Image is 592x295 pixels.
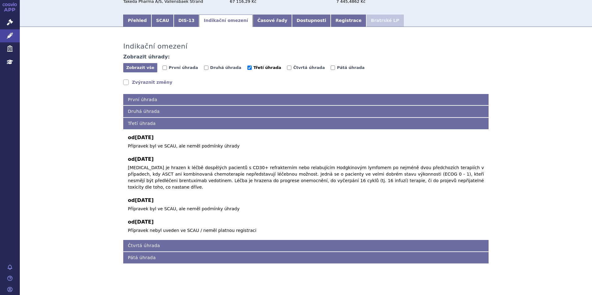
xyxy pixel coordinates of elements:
[123,106,489,117] h4: Druhá úhrada
[123,79,172,85] a: Zvýraznit změny
[128,206,484,212] p: Přípravek byl ve SCAU, ale neměl podmínky úhrady
[128,227,484,234] p: Přípravek nebyl uveden ve SCAU / neměl platnou registraci
[287,66,291,70] input: Čtvrtá úhrada
[163,66,167,70] input: První úhrada
[254,65,281,70] span: Třetí úhrada
[123,54,170,60] h4: Zobrazit úhrady:
[174,15,199,27] a: DIS-13
[128,218,484,226] b: od
[128,197,484,204] b: od
[331,15,366,27] a: Registrace
[128,165,484,190] p: [MEDICAL_DATA] je hrazen k léčbě dospělých pacientů s CD30+ refrakterním nebo relabujícím Hodgkin...
[331,66,335,70] input: Pátá úhrada
[210,65,242,70] span: Druhá úhrada
[151,15,174,27] a: SCAU
[135,156,154,162] span: [DATE]
[135,219,154,225] span: [DATE]
[128,143,484,149] p: Přípravek byl ve SCAU, ale neměl podmínky úhrady
[126,65,155,70] span: Zobrazit vše
[123,63,157,72] button: Zobrazit vše
[123,118,489,129] h4: Třetí úhrada
[135,135,154,140] span: [DATE]
[123,252,489,263] h4: Pátá úhrada
[128,134,484,141] b: od
[123,15,151,27] a: Přehled
[253,15,292,27] a: Časové řady
[123,240,489,251] h4: Čtvrtá úhrada
[123,94,489,105] h4: První úhrada
[135,197,154,203] span: [DATE]
[293,65,325,70] span: Čtvrtá úhrada
[169,65,198,70] span: První úhrada
[247,66,252,70] input: Třetí úhrada
[199,15,253,27] a: Indikační omezení
[337,65,364,70] span: Pátá úhrada
[292,15,331,27] a: Dostupnosti
[204,66,208,70] input: Druhá úhrada
[123,42,188,50] h3: Indikační omezení
[128,156,484,163] b: od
